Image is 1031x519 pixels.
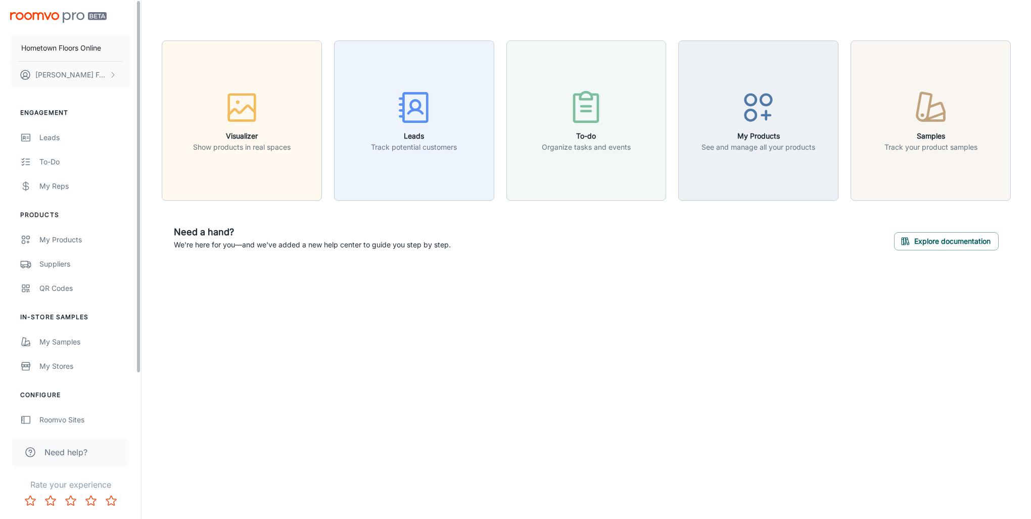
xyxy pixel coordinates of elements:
button: Explore documentation [894,232,999,250]
div: Leads [39,132,131,143]
p: See and manage all your products [701,142,815,153]
div: Suppliers [39,258,131,270]
p: Track your product samples [884,142,977,153]
a: Explore documentation [894,235,999,245]
h6: Leads [371,131,457,142]
div: My Reps [39,181,131,192]
a: My ProductsSee and manage all your products [678,115,838,125]
button: SamplesTrack your product samples [851,40,1011,201]
p: [PERSON_NAME] Foulon [35,69,107,80]
button: [PERSON_NAME] Foulon [10,62,131,88]
div: QR Codes [39,283,131,294]
h6: Visualizer [193,131,291,142]
button: Hometown Floors Online [10,35,131,61]
button: VisualizerShow products in real spaces [162,40,322,201]
h6: My Products [701,131,815,142]
p: Organize tasks and events [542,142,631,153]
h6: Need a hand? [174,225,451,239]
button: To-doOrganize tasks and events [506,40,667,201]
div: My Products [39,234,131,245]
a: SamplesTrack your product samples [851,115,1011,125]
a: To-doOrganize tasks and events [506,115,667,125]
p: Show products in real spaces [193,142,291,153]
button: LeadsTrack potential customers [334,40,494,201]
a: LeadsTrack potential customers [334,115,494,125]
button: My ProductsSee and manage all your products [678,40,838,201]
h6: To-do [542,131,631,142]
p: Track potential customers [371,142,457,153]
h6: Samples [884,131,977,142]
div: To-do [39,156,131,167]
p: Hometown Floors Online [21,42,101,54]
img: Roomvo PRO Beta [10,12,107,23]
p: We're here for you—and we've added a new help center to guide you step by step. [174,239,451,250]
